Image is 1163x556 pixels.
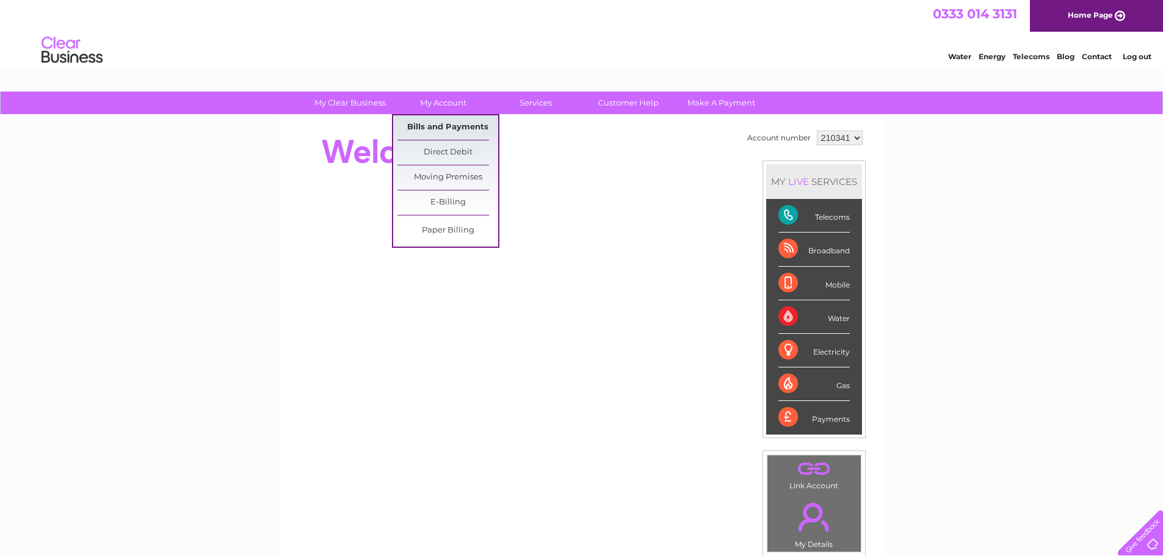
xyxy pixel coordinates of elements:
[393,92,493,114] a: My Account
[1082,52,1112,61] a: Contact
[397,190,498,215] a: E-Billing
[1057,52,1074,61] a: Blog
[294,7,871,59] div: Clear Business is a trading name of Verastar Limited (registered in [GEOGRAPHIC_DATA] No. 3667643...
[578,92,679,114] a: Customer Help
[778,367,850,401] div: Gas
[744,128,814,148] td: Account number
[948,52,971,61] a: Water
[778,300,850,334] div: Water
[778,233,850,266] div: Broadband
[979,52,1005,61] a: Energy
[778,199,850,233] div: Telecoms
[778,334,850,367] div: Electricity
[770,458,858,480] a: .
[786,176,811,187] div: LIVE
[767,455,861,493] td: Link Account
[41,32,103,69] img: logo.png
[397,218,498,243] a: Paper Billing
[397,165,498,190] a: Moving Premises
[1013,52,1049,61] a: Telecoms
[397,140,498,165] a: Direct Debit
[770,496,858,538] a: .
[933,6,1017,21] a: 0333 014 3131
[397,115,498,140] a: Bills and Payments
[778,401,850,434] div: Payments
[671,92,772,114] a: Make A Payment
[766,164,862,199] div: MY SERVICES
[767,493,861,552] td: My Details
[485,92,586,114] a: Services
[778,267,850,300] div: Mobile
[300,92,400,114] a: My Clear Business
[1123,52,1151,61] a: Log out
